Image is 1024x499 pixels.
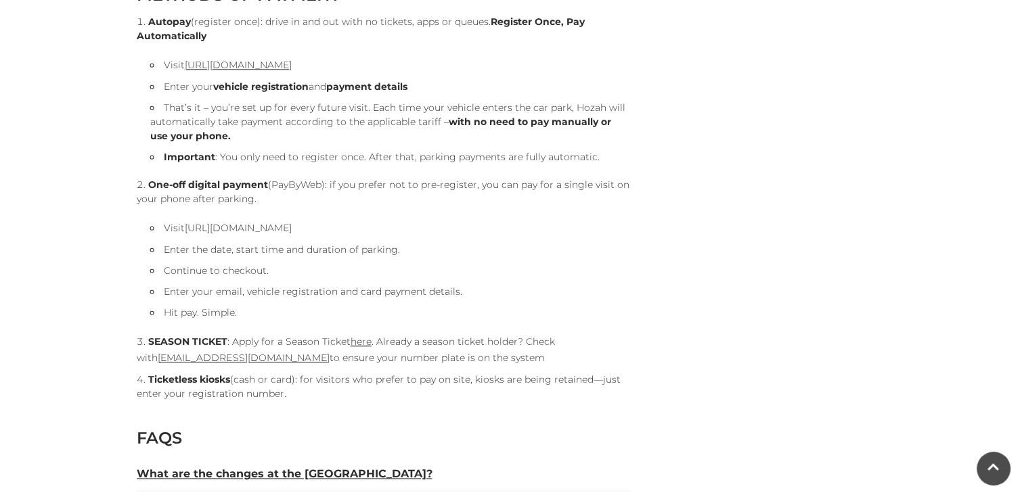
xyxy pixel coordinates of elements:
a: here [351,335,372,348]
a: [EMAIL_ADDRESS][DOMAIN_NAME] [158,352,330,364]
a: [URL][DOMAIN_NAME] [185,222,292,234]
strong: Ticketless kiosks [148,373,230,385]
li: Visit [150,57,631,73]
li: Continue to checkout. [150,264,631,278]
strong: One-off digital payment [148,179,268,191]
li: Enter your and [150,80,631,94]
strong: SEASON TICKET [148,335,227,348]
li: : Apply for a Season Ticket . Already a season ticket holder? Check with to ensure your number pl... [137,333,631,366]
li: Hit pay. Simple. [150,306,631,320]
li: (PayByWeb): if you prefer not to pre-register, you can pay for a single visit on your phone after... [137,178,631,320]
button: What are the changes at the [GEOGRAPHIC_DATA]? [137,466,631,482]
strong: Important [164,151,215,163]
strong: Register Once, Pay Automatically [137,16,585,42]
strong: Autopay [148,16,191,28]
strong: payment details [326,80,407,93]
li: Visit [150,220,631,236]
li: : You only need to register once. After that, parking payments are fully automatic. [150,150,631,164]
strong: vehicle registration [213,80,309,93]
li: Enter your email, vehicle registration and card payment details. [150,285,631,299]
li: (cash or card): for visitors who prefer to pay on site, kiosks are being retained—just enter your... [137,373,631,401]
li: That’s it – you’re set up for every future visit. Each time your vehicle enters the car park, Hoz... [150,101,631,143]
h2: FAQS [137,428,631,448]
a: [URL][DOMAIN_NAME] [185,59,292,71]
li: (register once): drive in and out with no tickets, apps or queues. [137,15,631,164]
li: Enter the date, start time and duration of parking. [150,243,631,257]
